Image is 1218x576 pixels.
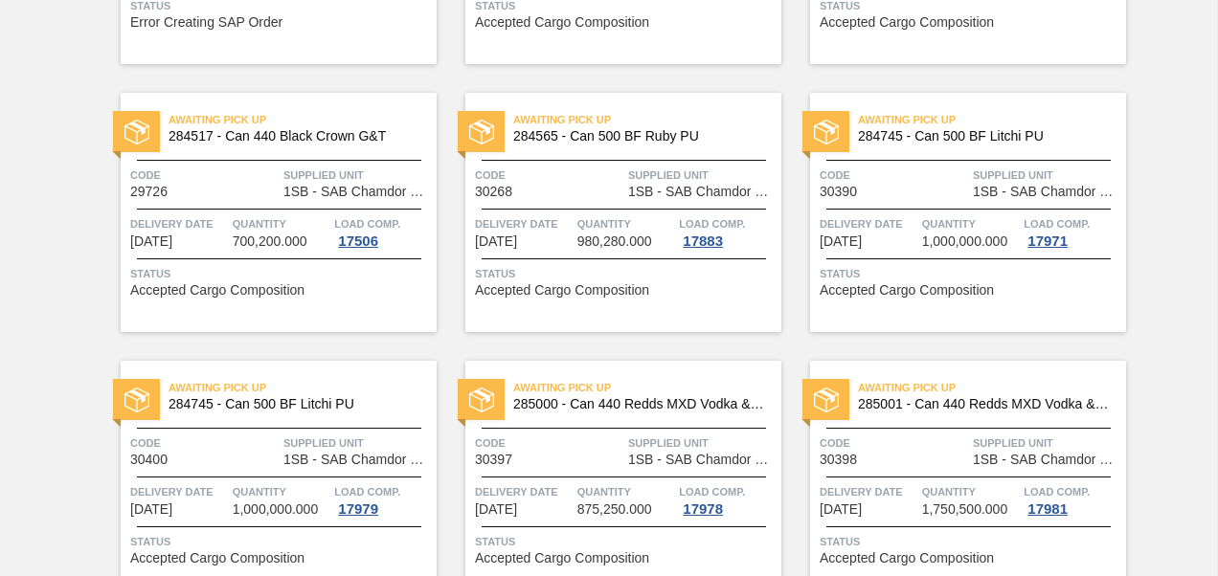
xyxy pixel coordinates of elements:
[169,378,437,397] span: Awaiting Pick Up
[922,482,1020,501] span: Quantity
[577,502,652,517] span: 875,250.000
[679,482,745,501] span: Load Comp.
[124,388,149,412] img: status
[475,15,649,30] span: Accepted Cargo Composition
[334,482,432,517] a: Load Comp.17979
[130,15,282,30] span: Error Creating SAP Order
[1024,214,1121,249] a: Load Comp.17971
[130,283,304,298] span: Accepted Cargo Composition
[233,214,330,233] span: Quantity
[577,482,675,501] span: Quantity
[577,214,675,233] span: Quantity
[475,453,512,467] span: 30397
[922,234,1008,249] span: 1,000,000.000
[475,166,623,185] span: Code
[679,214,777,249] a: Load Comp.17883
[820,166,968,185] span: Code
[475,185,512,199] span: 30268
[130,433,279,453] span: Code
[130,185,168,199] span: 29726
[922,502,1008,517] span: 1,750,500.000
[1024,214,1090,233] span: Load Comp.
[858,397,1111,411] span: 285001 - Can 440 Redds MXD Vodka & Guarana
[679,501,727,517] div: 17978
[973,433,1121,453] span: Supplied Unit
[475,283,649,298] span: Accepted Cargo Composition
[283,166,432,185] span: Supplied Unit
[334,233,382,249] div: 17506
[130,234,172,249] span: 07/15/2025
[513,378,781,397] span: Awaiting Pick Up
[820,482,917,501] span: Delivery Date
[475,214,573,233] span: Delivery Date
[475,502,517,517] span: 08/06/2025
[437,93,781,332] a: statusAwaiting Pick Up284565 - Can 500 BF Ruby PUCode30268Supplied Unit1SB - SAB Chamdor BreweryD...
[513,110,781,129] span: Awaiting Pick Up
[628,166,777,185] span: Supplied Unit
[130,453,168,467] span: 30400
[628,185,777,199] span: 1SB - SAB Chamdor Brewery
[469,388,494,412] img: status
[233,502,319,517] span: 1,000,000.000
[814,388,839,412] img: status
[973,453,1121,467] span: 1SB - SAB Chamdor Brewery
[858,110,1126,129] span: Awaiting Pick Up
[1024,233,1071,249] div: 17971
[628,433,777,453] span: Supplied Unit
[283,433,432,453] span: Supplied Unit
[820,502,862,517] span: 08/06/2025
[475,532,777,551] span: Status
[973,185,1121,199] span: 1SB - SAB Chamdor Brewery
[1024,501,1071,517] div: 17981
[475,433,623,453] span: Code
[283,453,432,467] span: 1SB - SAB Chamdor Brewery
[1024,482,1121,517] a: Load Comp.17981
[469,120,494,144] img: status
[130,482,228,501] span: Delivery Date
[92,93,437,332] a: statusAwaiting Pick Up284517 - Can 440 Black Crown G&TCode29726Supplied Unit1SB - SAB Chamdor Bre...
[820,264,1121,283] span: Status
[334,214,432,249] a: Load Comp.17506
[475,482,573,501] span: Delivery Date
[814,120,839,144] img: status
[820,214,917,233] span: Delivery Date
[233,234,307,249] span: 700,200.000
[334,214,400,233] span: Load Comp.
[130,551,304,565] span: Accepted Cargo Composition
[475,551,649,565] span: Accepted Cargo Composition
[334,482,400,501] span: Load Comp.
[820,283,994,298] span: Accepted Cargo Composition
[781,93,1126,332] a: statusAwaiting Pick Up284745 - Can 500 BF Litchi PUCode30390Supplied Unit1SB - SAB Chamdor Brewer...
[820,453,857,467] span: 30398
[169,129,421,144] span: 284517 - Can 440 Black Crown G&T
[130,264,432,283] span: Status
[233,482,330,501] span: Quantity
[1024,482,1090,501] span: Load Comp.
[922,214,1020,233] span: Quantity
[679,214,745,233] span: Load Comp.
[130,502,172,517] span: 08/06/2025
[679,233,727,249] div: 17883
[820,551,994,565] span: Accepted Cargo Composition
[513,397,766,411] span: 285000 - Can 440 Redds MXD Vodka & Pine
[973,166,1121,185] span: Supplied Unit
[475,264,777,283] span: Status
[513,129,766,144] span: 284565 - Can 500 BF Ruby PU
[130,214,228,233] span: Delivery Date
[130,532,432,551] span: Status
[577,234,652,249] span: 980,280.000
[628,453,777,467] span: 1SB - SAB Chamdor Brewery
[820,532,1121,551] span: Status
[130,166,279,185] span: Code
[820,15,994,30] span: Accepted Cargo Composition
[334,501,382,517] div: 17979
[679,482,777,517] a: Load Comp.17978
[858,129,1111,144] span: 284745 - Can 500 BF Litchi PU
[169,110,437,129] span: Awaiting Pick Up
[820,234,862,249] span: 08/04/2025
[820,185,857,199] span: 30390
[858,378,1126,397] span: Awaiting Pick Up
[169,397,421,411] span: 284745 - Can 500 BF Litchi PU
[283,185,432,199] span: 1SB - SAB Chamdor Brewery
[124,120,149,144] img: status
